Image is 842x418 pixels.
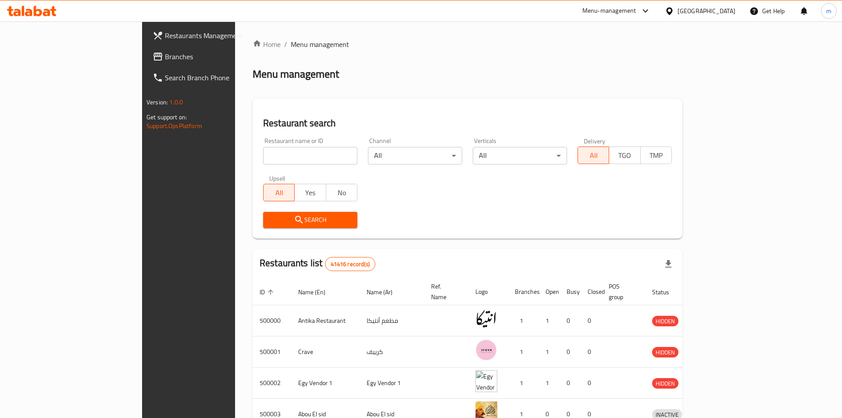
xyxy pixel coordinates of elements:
[165,72,276,83] span: Search Branch Phone
[260,287,276,297] span: ID
[473,147,567,164] div: All
[652,287,681,297] span: Status
[508,336,539,368] td: 1
[560,279,581,305] th: Busy
[584,138,606,144] label: Delivery
[263,184,295,201] button: All
[539,279,560,305] th: Open
[678,6,735,16] div: [GEOGRAPHIC_DATA]
[253,39,682,50] nav: breadcrumb
[165,30,276,41] span: Restaurants Management
[263,212,357,228] button: Search
[644,149,668,162] span: TMP
[475,308,497,330] img: Antika Restaurant
[146,111,187,123] span: Get support on:
[539,336,560,368] td: 1
[560,336,581,368] td: 0
[475,370,497,392] img: Egy Vendor 1
[291,39,349,50] span: Menu management
[539,305,560,336] td: 1
[652,378,678,389] div: HIDDEN
[291,368,360,399] td: Egy Vendor 1
[146,96,168,108] span: Version:
[581,279,602,305] th: Closed
[263,147,357,164] input: Search for restaurant name or ID..
[270,214,350,225] span: Search
[581,305,602,336] td: 0
[475,339,497,361] img: Crave
[508,279,539,305] th: Branches
[640,146,672,164] button: TMP
[652,379,678,389] span: HIDDEN
[582,6,636,16] div: Menu-management
[360,305,424,336] td: مطعم أنتيكا
[560,368,581,399] td: 0
[294,184,326,201] button: Yes
[260,257,375,271] h2: Restaurants list
[367,287,404,297] span: Name (Ar)
[284,39,287,50] li: /
[431,281,458,302] span: Ref. Name
[658,254,679,275] div: Export file
[330,186,354,199] span: No
[325,257,375,271] div: Total records count
[169,96,183,108] span: 1.0.0
[652,316,678,326] span: HIDDEN
[581,336,602,368] td: 0
[146,120,202,132] a: Support.OpsPlatform
[263,117,672,130] h2: Restaurant search
[291,305,360,336] td: Antika Restaurant
[609,281,635,302] span: POS group
[146,67,283,88] a: Search Branch Phone
[326,184,357,201] button: No
[582,149,606,162] span: All
[560,305,581,336] td: 0
[253,67,339,81] h2: Menu management
[581,368,602,399] td: 0
[652,347,678,357] span: HIDDEN
[360,336,424,368] td: كرييف
[325,260,375,268] span: 41416 record(s)
[508,368,539,399] td: 1
[291,336,360,368] td: Crave
[826,6,831,16] span: m
[508,305,539,336] td: 1
[578,146,609,164] button: All
[146,46,283,67] a: Branches
[165,51,276,62] span: Branches
[468,279,508,305] th: Logo
[539,368,560,399] td: 1
[146,25,283,46] a: Restaurants Management
[269,175,285,181] label: Upsell
[609,146,640,164] button: TGO
[360,368,424,399] td: Egy Vendor 1
[368,147,462,164] div: All
[267,186,291,199] span: All
[613,149,637,162] span: TGO
[298,186,322,199] span: Yes
[298,287,337,297] span: Name (En)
